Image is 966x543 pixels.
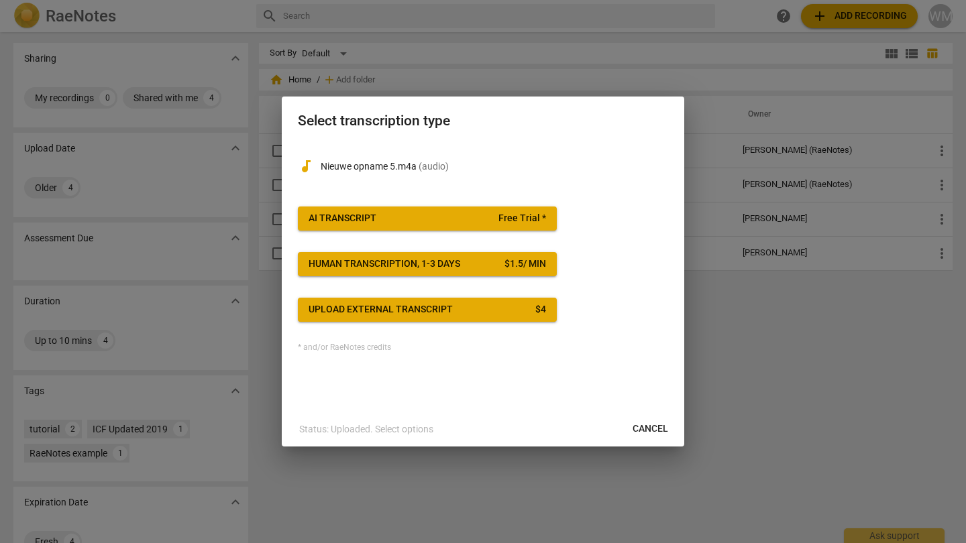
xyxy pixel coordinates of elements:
div: Upload external transcript [309,303,453,316]
button: AI TranscriptFree Trial * [298,206,557,231]
span: audiotrack [298,158,314,174]
span: Cancel [633,422,668,436]
p: Status: Uploaded. Select options [299,422,433,436]
button: Human transcription, 1-3 days$1.5/ min [298,252,557,276]
div: Human transcription, 1-3 days [309,257,460,271]
div: $ 1.5 / min [504,257,546,271]
span: Free Trial * [498,212,546,225]
button: Upload external transcript$4 [298,298,557,322]
div: AI Transcript [309,212,376,225]
div: * and/or RaeNotes credits [298,343,668,353]
span: ( audio ) [419,161,449,172]
div: $ 4 [535,303,546,316]
h2: Select transcription type [298,113,668,129]
button: Cancel [622,417,679,441]
p: Nieuwe opname 5.m4a(audio) [321,160,668,174]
